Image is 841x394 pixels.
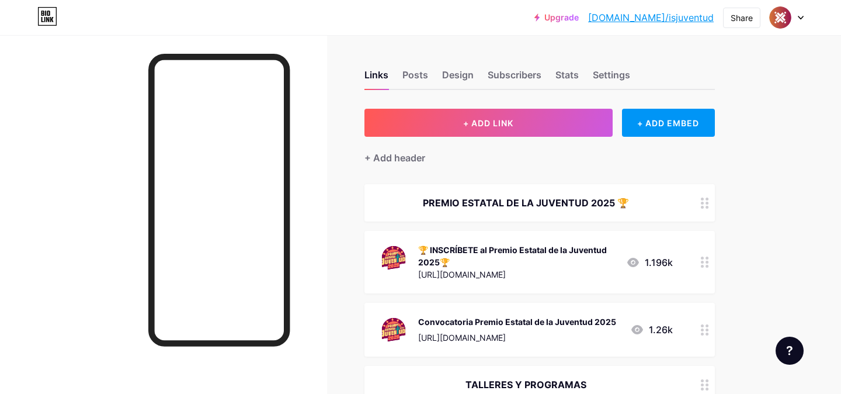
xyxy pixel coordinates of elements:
div: Posts [402,68,428,89]
div: Subscribers [488,68,541,89]
span: + ADD LINK [463,118,513,128]
div: + Add header [364,151,425,165]
div: Convocatoria Premio Estatal de la Juventud 2025 [418,316,616,328]
img: isjuventud [769,6,791,29]
div: [URL][DOMAIN_NAME] [418,268,617,281]
div: Links [364,68,388,89]
div: + ADD EMBED [622,109,715,137]
div: Stats [555,68,579,89]
button: + ADD LINK [364,109,613,137]
div: 🏆 INSCRÍBETE al Premio Estatal de la Juventud 2025🏆 [418,244,617,268]
div: 1.196k [626,255,673,269]
a: Upgrade [534,13,579,22]
div: PREMIO ESTATAL DE LA JUVENTUD 2025 🏆 [378,196,673,210]
div: TALLERES Y PROGRAMAS [378,378,673,392]
div: [URL][DOMAIN_NAME] [418,331,616,344]
a: [DOMAIN_NAME]/isjuventud [588,11,714,25]
div: Design [442,68,474,89]
img: 🏆 INSCRÍBETE al Premio Estatal de la Juventud 2025🏆 [378,243,409,273]
div: 1.26k [630,323,673,337]
img: Convocatoria Premio Estatal de la Juventud 2025 [378,314,409,345]
div: Share [731,12,753,24]
div: Settings [593,68,630,89]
